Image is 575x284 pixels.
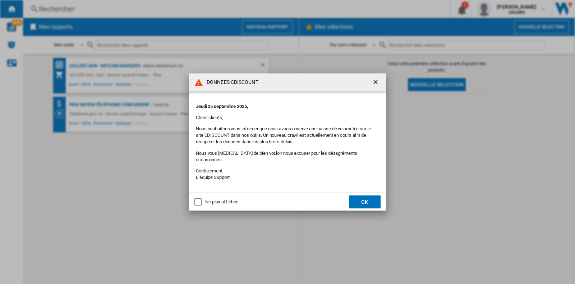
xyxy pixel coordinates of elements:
p: Nous vous [MEDICAL_DATA] de bien vouloir nous excuser pour les désagréments occasionnés. [196,150,379,163]
button: getI18NText('BUTTONS.CLOSE_DIALOG') [369,75,383,90]
ng-md-icon: getI18NText('BUTTONS.CLOSE_DIALOG') [372,78,381,87]
strong: Jeudi 25 septembre 2025, [196,104,248,109]
h4: DONNEES CDISCOUNT [203,79,258,86]
p: Nous souhaitons vous informer que nous avons observé une baisse de volumétrie sur le site CDISCOU... [196,126,379,145]
div: Ne plus afficher [205,199,237,205]
p: Cordialement, L’équipe Support [196,168,379,181]
p: Chers clients, [196,114,379,121]
md-checkbox: Ne plus afficher [194,199,237,206]
button: OK [349,195,381,208]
